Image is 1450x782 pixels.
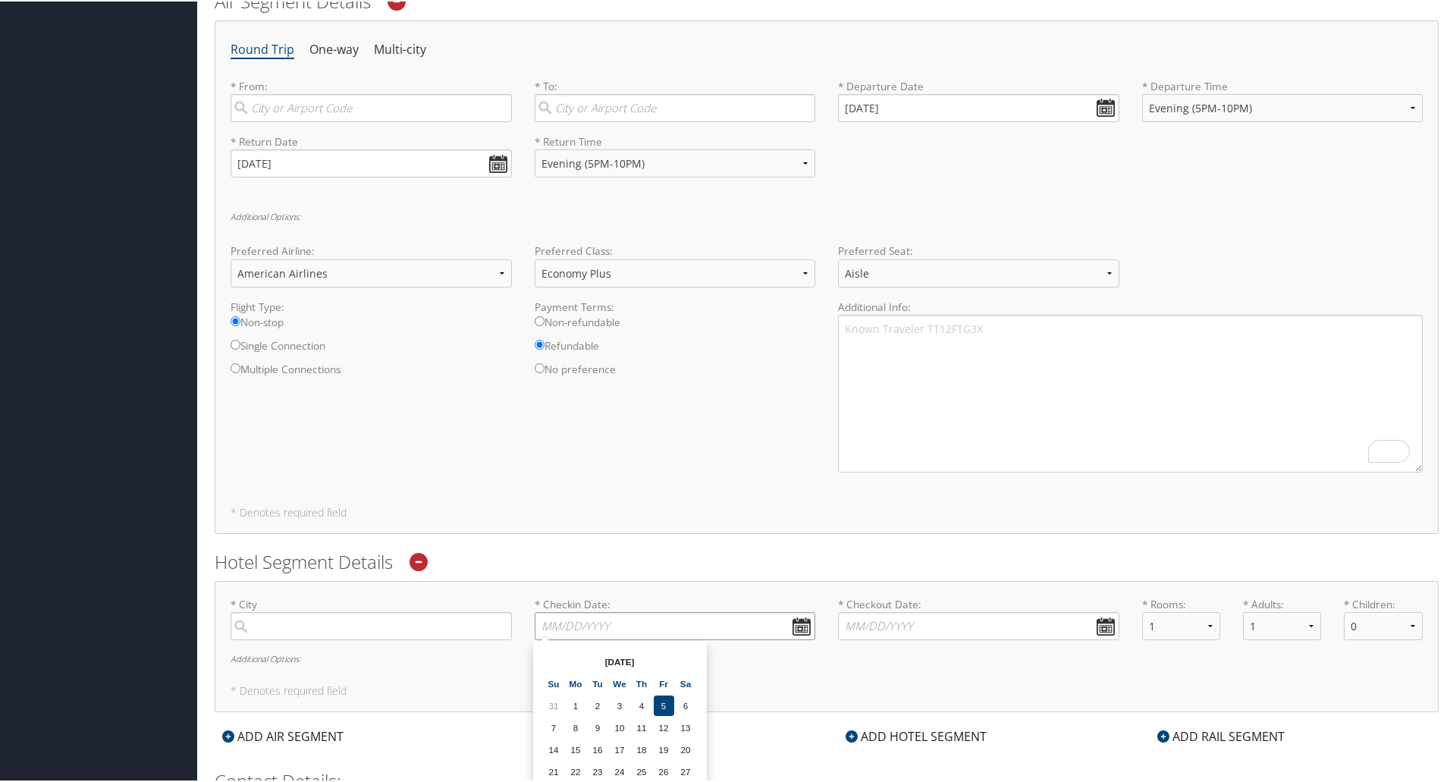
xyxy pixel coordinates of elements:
input: City or Airport Code [231,93,512,121]
td: 4 [632,694,652,714]
label: * Adults: [1243,595,1321,611]
th: Tu [588,672,608,692]
select: * Departure Time [1142,93,1423,121]
input: Non-refundable [535,315,545,325]
td: 9 [588,716,608,736]
h5: * Denotes required field [231,684,1423,695]
td: 15 [566,738,586,758]
td: 26 [654,760,674,780]
td: 10 [610,716,630,736]
td: 18 [632,738,652,758]
label: * To: [535,77,816,121]
td: 8 [566,716,586,736]
div: ADD HOTEL SEGMENT [838,726,994,744]
label: Preferred Seat: [838,242,1119,257]
label: * Checkout Date: [838,595,1119,639]
td: 1 [566,694,586,714]
td: 7 [544,716,564,736]
th: Sa [676,672,696,692]
label: Preferred Airline: [231,242,512,257]
td: 21 [544,760,564,780]
label: Refundable [535,337,816,360]
td: 25 [632,760,652,780]
label: Single Connection [231,337,512,360]
h5: * Denotes required field [231,506,1423,517]
label: * City [231,595,512,639]
td: 13 [676,716,696,736]
input: Multiple Connections [231,362,240,372]
td: 27 [676,760,696,780]
label: Multiple Connections [231,360,512,384]
td: 31 [544,694,564,714]
td: 23 [588,760,608,780]
textarea: To enrich screen reader interactions, please activate Accessibility in Grammarly extension settings [838,313,1423,471]
input: * Checkout Date: [838,611,1119,639]
td: 2 [588,694,608,714]
td: 3 [610,694,630,714]
label: * Return Date [231,133,512,148]
label: * Children: [1344,595,1422,611]
td: 14 [544,738,564,758]
td: 6 [676,694,696,714]
label: Preferred Class: [535,242,816,257]
td: 24 [610,760,630,780]
div: ADD AIR SEGMENT [215,726,351,744]
input: City or Airport Code [535,93,816,121]
label: Non-stop [231,313,512,337]
label: * From: [231,77,512,121]
label: Flight Type: [231,298,512,313]
th: We [610,672,630,692]
label: * Departure Date [838,77,1119,93]
input: Single Connection [231,338,240,348]
label: * Checkin Date: [535,595,816,639]
label: Payment Terms: [535,298,816,313]
label: No preference [535,360,816,384]
label: * Departure Time [1142,77,1423,133]
label: * Rooms: [1142,595,1220,611]
input: No preference [535,362,545,372]
input: MM/DD/YYYY [231,148,512,176]
input: Non-stop [231,315,240,325]
td: 11 [632,716,652,736]
h6: Additional Options: [231,653,1423,661]
label: Additional Info: [838,298,1423,313]
th: Fr [654,672,674,692]
td: 5 [654,694,674,714]
div: ADD CAR SEGMENT [526,726,667,744]
td: 16 [588,738,608,758]
th: Su [544,672,564,692]
td: 12 [654,716,674,736]
input: MM/DD/YYYY [838,93,1119,121]
li: Round Trip [231,35,294,62]
input: Refundable [535,338,545,348]
th: Th [632,672,652,692]
label: * Return Time [535,133,816,148]
li: One-way [309,35,359,62]
label: Non-refundable [535,313,816,337]
td: 20 [676,738,696,758]
td: 22 [566,760,586,780]
td: 17 [610,738,630,758]
input: * Checkin Date: [535,611,816,639]
div: ADD RAIL SEGMENT [1150,726,1292,744]
li: Multi-city [374,35,426,62]
th: Mo [566,672,586,692]
th: [DATE] [566,650,674,671]
h2: Hotel Segment Details [215,548,1439,573]
h6: Additional Options: [231,211,1423,219]
td: 19 [654,738,674,758]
